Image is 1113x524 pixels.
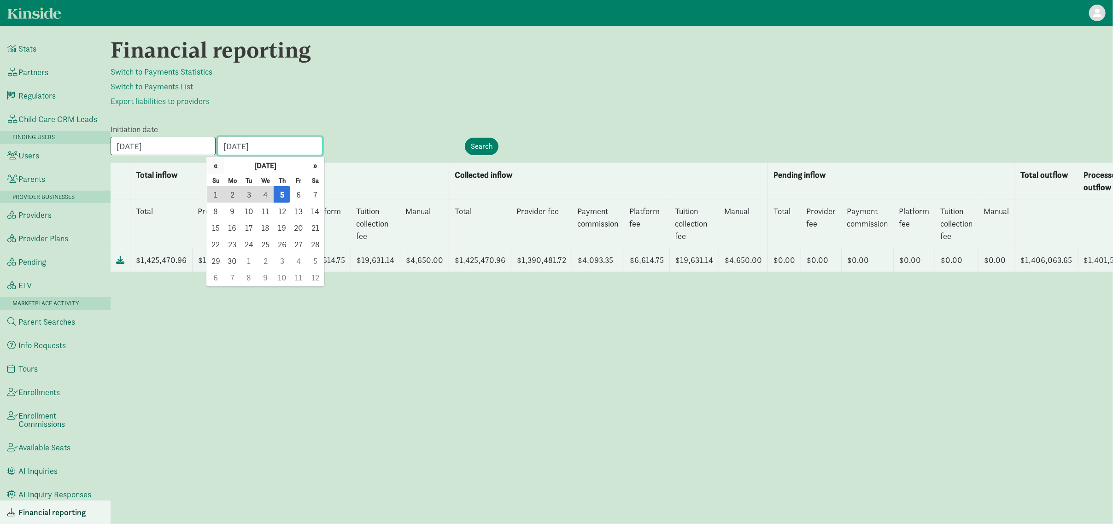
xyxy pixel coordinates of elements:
[274,175,290,186] span: Th
[111,81,193,92] a: Switch to Payments List
[768,199,801,248] td: Total
[193,248,253,272] td: $1,390,481.72
[193,199,253,248] td: Provider fee
[290,269,307,285] span: 11
[290,236,307,252] span: 27
[12,193,75,201] span: Provider Businesses
[572,248,624,272] td: $4,093.35
[572,199,624,248] td: Payment commission
[274,203,290,219] span: 12
[224,219,240,236] span: 16
[449,199,511,248] td: Total
[18,151,39,160] span: Users
[130,248,193,272] td: $1,425,470.96
[719,199,768,248] td: Manual
[768,248,801,272] td: $0.00
[290,252,307,269] span: 4
[18,92,56,100] span: Regulators
[307,252,323,269] span: 5
[111,96,210,106] a: Export liabilities to providers
[18,388,60,396] span: Enrollments
[801,248,842,272] td: $0.00
[207,203,224,219] span: 8
[257,269,274,285] span: 9
[207,236,224,252] span: 22
[207,175,224,186] span: Su
[290,203,307,219] span: 13
[511,199,572,248] td: Provider fee
[935,248,978,272] td: $0.00
[351,248,400,272] td: $19,631.14
[18,412,103,428] span: Enrollment Commissions
[624,248,670,272] td: $6,614.75
[1067,480,1113,524] div: Chat Widget
[18,68,48,76] span: Partners
[894,199,935,248] td: Platform fee
[224,157,307,174] button: [DATE]
[449,163,768,199] th: Collected inflow
[207,186,224,203] span: 1
[400,199,449,248] td: Manual
[18,341,66,349] span: Info Requests
[307,175,323,186] span: Sa
[290,219,307,236] span: 20
[18,318,75,326] span: Parent Searches
[111,66,212,77] a: Switch to Payments Statistics
[18,234,68,243] span: Provider Plans
[307,269,323,285] span: 12
[18,281,32,290] span: ELV
[240,252,257,269] span: 1
[257,219,274,236] span: 18
[18,490,91,499] span: AI Inquiry Responses
[274,269,290,285] span: 10
[207,219,224,236] span: 15
[400,248,449,272] td: $4,650.00
[978,199,1015,248] td: Manual
[240,175,257,186] span: Tu
[307,236,323,252] span: 28
[130,163,449,199] th: Total inflow
[224,186,240,203] span: 2
[624,199,670,248] td: Platform fee
[257,252,274,269] span: 2
[240,219,257,236] span: 17
[511,248,572,272] td: $1,390,481.72
[207,252,224,269] span: 29
[130,199,193,248] td: Total
[18,508,86,517] span: Financial reporting
[274,252,290,269] span: 3
[842,248,894,272] td: $0.00
[12,133,55,141] span: Finding Users
[224,269,240,285] span: 7
[670,199,719,248] td: Tuition collection fee
[257,186,274,203] span: 4
[257,175,274,186] span: We
[768,163,1015,199] th: Pending inflow
[18,211,52,219] span: Providers
[274,236,290,252] span: 26
[274,219,290,236] span: 19
[18,365,38,373] span: Tours
[18,175,45,183] span: Parents
[305,248,351,272] td: $6,614.75
[257,203,274,219] span: 11
[111,124,158,135] label: Initiation date
[842,199,894,248] td: Payment commission
[12,299,79,307] span: Marketplace Activity
[801,199,842,248] td: Provider fee
[449,248,511,272] td: $1,425,470.96
[18,115,97,123] span: Child Care CRM Leads
[224,203,240,219] span: 9
[18,258,46,266] span: Pending
[257,236,274,252] span: 25
[274,186,290,203] span: 5
[307,219,323,236] span: 21
[207,269,224,285] span: 6
[894,248,935,272] td: $0.00
[1015,248,1078,272] td: $1,406,063.65
[224,252,240,269] span: 30
[1015,163,1078,199] th: Total outflow
[465,138,498,155] input: Search
[240,269,257,285] span: 8
[18,443,70,452] span: Available Seats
